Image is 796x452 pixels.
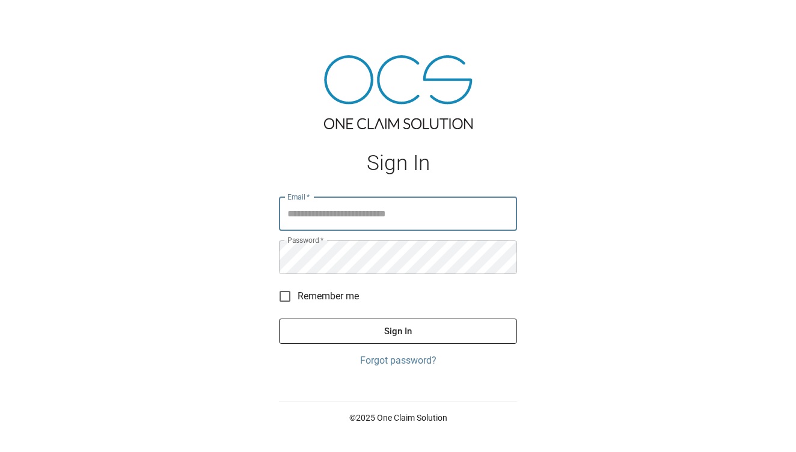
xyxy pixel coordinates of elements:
label: Password [287,235,323,245]
button: Sign In [279,319,517,344]
label: Email [287,192,310,202]
img: ocs-logo-tra.png [324,55,473,129]
span: Remember me [298,289,359,304]
p: © 2025 One Claim Solution [279,412,517,424]
img: ocs-logo-white-transparent.png [14,7,63,31]
a: Forgot password? [279,353,517,368]
h1: Sign In [279,151,517,176]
